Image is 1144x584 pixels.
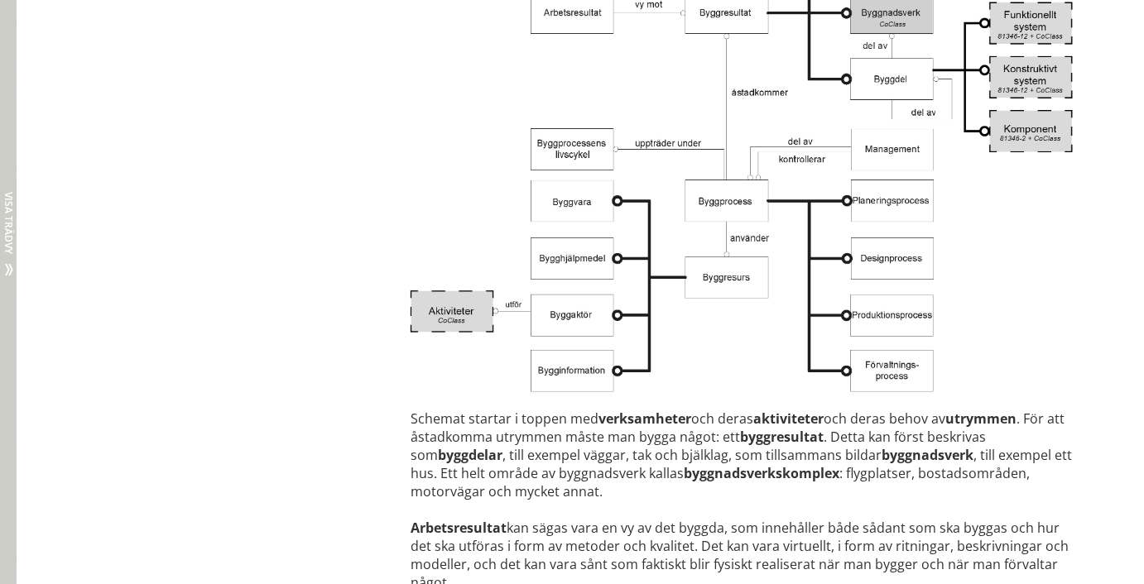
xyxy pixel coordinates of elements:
[684,464,839,482] strong: byggnadsverkskomplex
[740,428,824,446] strong: byggresultat
[411,519,507,537] strong: Arbetsresultat
[3,192,13,254] span: Visa trädvy
[598,409,691,428] strong: verksamheter
[438,446,502,464] strong: byggdelar
[882,446,973,464] strong: byggnadsverk
[945,409,1017,428] strong: utrymmen
[753,409,824,428] strong: aktiviteter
